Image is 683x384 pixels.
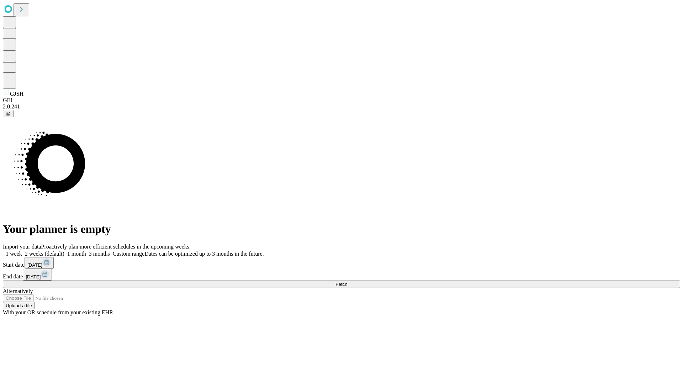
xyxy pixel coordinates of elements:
h1: Your planner is empty [3,223,680,236]
span: @ [6,111,11,116]
span: GJSH [10,91,23,97]
span: Import your data [3,244,41,250]
div: 2.0.241 [3,103,680,110]
div: End date [3,269,680,281]
button: [DATE] [25,257,54,269]
span: Custom range [113,251,144,257]
span: Proactively plan more efficient schedules in the upcoming weeks. [41,244,191,250]
span: 1 week [6,251,22,257]
button: [DATE] [23,269,52,281]
span: Dates can be optimized up to 3 months in the future. [144,251,264,257]
div: Start date [3,257,680,269]
span: 2 weeks (default) [25,251,64,257]
span: [DATE] [26,274,41,279]
button: Upload a file [3,302,35,309]
div: GEI [3,97,680,103]
span: 1 month [67,251,86,257]
span: Fetch [335,282,347,287]
span: [DATE] [27,262,42,268]
span: With your OR schedule from your existing EHR [3,309,113,315]
span: 3 months [89,251,110,257]
button: Fetch [3,281,680,288]
span: Alternatively [3,288,33,294]
button: @ [3,110,14,117]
